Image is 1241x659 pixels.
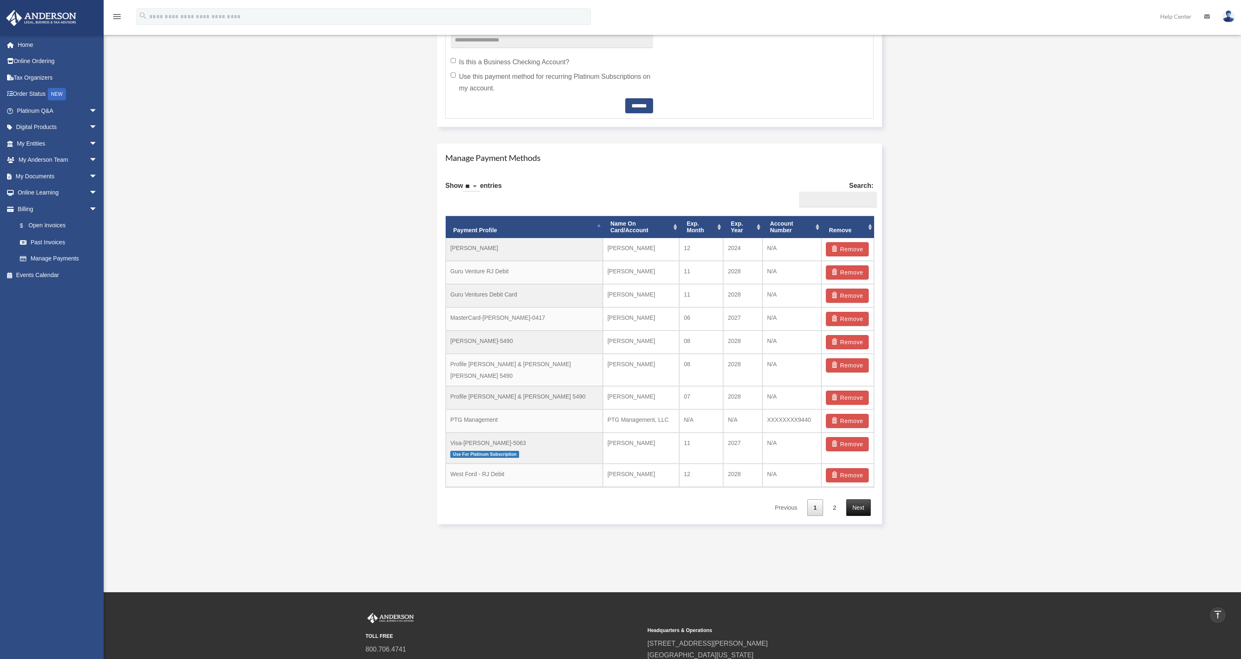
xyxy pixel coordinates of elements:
a: Manage Payments [12,250,106,267]
a: Digital Productsarrow_drop_down [6,119,110,136]
td: [PERSON_NAME] [603,354,679,386]
td: 08 [679,354,723,386]
button: Remove [826,312,869,326]
small: TOLL FREE [366,632,642,641]
span: arrow_drop_down [89,119,106,136]
td: PTG Management [446,409,603,433]
button: Remove [826,437,869,451]
td: Profile [PERSON_NAME] & [PERSON_NAME] [PERSON_NAME] 5490 [446,354,603,386]
td: N/A [763,354,821,386]
td: [PERSON_NAME]-5490 [446,331,603,354]
a: Home [6,36,110,53]
td: 2027 [723,307,762,331]
a: Previous [769,499,804,516]
td: N/A [723,409,762,433]
td: Visa-[PERSON_NAME]-5063 [446,433,603,464]
label: Use this payment method for recurring Platinum Subscriptions on my account. [451,71,653,94]
small: Headquarters & Operations [648,626,924,635]
td: N/A [763,386,821,409]
td: [PERSON_NAME] [603,331,679,354]
td: N/A [763,261,821,284]
button: Remove [826,289,869,303]
a: Tax Organizers [6,69,110,86]
a: Order StatusNEW [6,86,110,103]
a: Past Invoices [12,234,110,250]
button: Remove [826,335,869,349]
span: arrow_drop_down [89,168,106,185]
th: Remove: activate to sort column ascending [821,216,874,238]
td: N/A [763,284,821,307]
td: [PERSON_NAME] [603,307,679,331]
span: arrow_drop_down [89,152,106,169]
i: vertical_align_top [1213,610,1223,620]
td: 11 [679,261,723,284]
td: N/A [763,433,821,464]
th: Name On Card/Account: activate to sort column ascending [603,216,679,238]
img: User Pic [1222,10,1235,22]
img: Anderson Advisors Platinum Portal [4,10,79,26]
span: $ [24,221,29,231]
select: Showentries [463,182,480,192]
th: Payment Profile: activate to sort column descending [446,216,603,238]
label: Search: [796,180,874,207]
td: 2028 [723,354,762,386]
a: Online Ordering [6,53,110,70]
td: PTG Management, LLC [603,409,679,433]
td: 2028 [723,464,762,487]
td: 2024 [723,238,762,261]
span: arrow_drop_down [89,185,106,202]
button: Remove [826,242,869,256]
span: arrow_drop_down [89,102,106,119]
div: NEW [48,88,66,100]
td: 07 [679,386,723,409]
td: 2028 [723,386,762,409]
td: [PERSON_NAME] [603,386,679,409]
a: Events Calendar [6,267,110,283]
a: 2 [827,499,843,516]
a: Next [846,499,871,516]
span: Use For Platinum Subscription [450,451,519,458]
td: Profile [PERSON_NAME] & [PERSON_NAME] 5490 [446,386,603,409]
td: N/A [679,409,723,433]
td: 08 [679,331,723,354]
input: Is this a Business Checking Account? [451,58,456,63]
a: My Entitiesarrow_drop_down [6,135,110,152]
a: Billingarrow_drop_down [6,201,110,217]
td: [PERSON_NAME] [603,238,679,261]
td: 2028 [723,261,762,284]
i: menu [112,12,122,22]
td: MasterCard-[PERSON_NAME]-0417 [446,307,603,331]
input: Search: [799,192,877,207]
td: Guru Ventures Debit Card [446,284,603,307]
i: search [138,11,148,20]
td: [PERSON_NAME] [603,433,679,464]
td: [PERSON_NAME] [603,261,679,284]
a: My Documentsarrow_drop_down [6,168,110,185]
td: West Ford - RJ Debit [446,464,603,487]
span: arrow_drop_down [89,201,106,218]
a: 1 [807,499,823,516]
td: 06 [679,307,723,331]
button: Remove [826,265,869,280]
td: Guru Venture RJ Debit [446,261,603,284]
h4: Manage Payment Methods [445,152,874,163]
a: menu [112,15,122,22]
a: [STREET_ADDRESS][PERSON_NAME] [648,640,768,647]
label: Is this a Business Checking Account? [451,56,653,68]
button: Remove [826,358,869,372]
label: Show entries [445,180,502,200]
td: [PERSON_NAME] [603,284,679,307]
td: XXXXXXXX9440 [763,409,821,433]
th: Exp. Year: activate to sort column ascending [723,216,762,238]
td: 11 [679,433,723,464]
button: Remove [826,468,869,482]
td: [PERSON_NAME] [446,238,603,261]
a: 800.706.4741 [366,646,406,653]
a: Online Learningarrow_drop_down [6,185,110,201]
td: N/A [763,464,821,487]
button: Remove [826,391,869,405]
th: Exp. Month: activate to sort column ascending [679,216,723,238]
td: 12 [679,238,723,261]
td: 2028 [723,331,762,354]
td: N/A [763,307,821,331]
